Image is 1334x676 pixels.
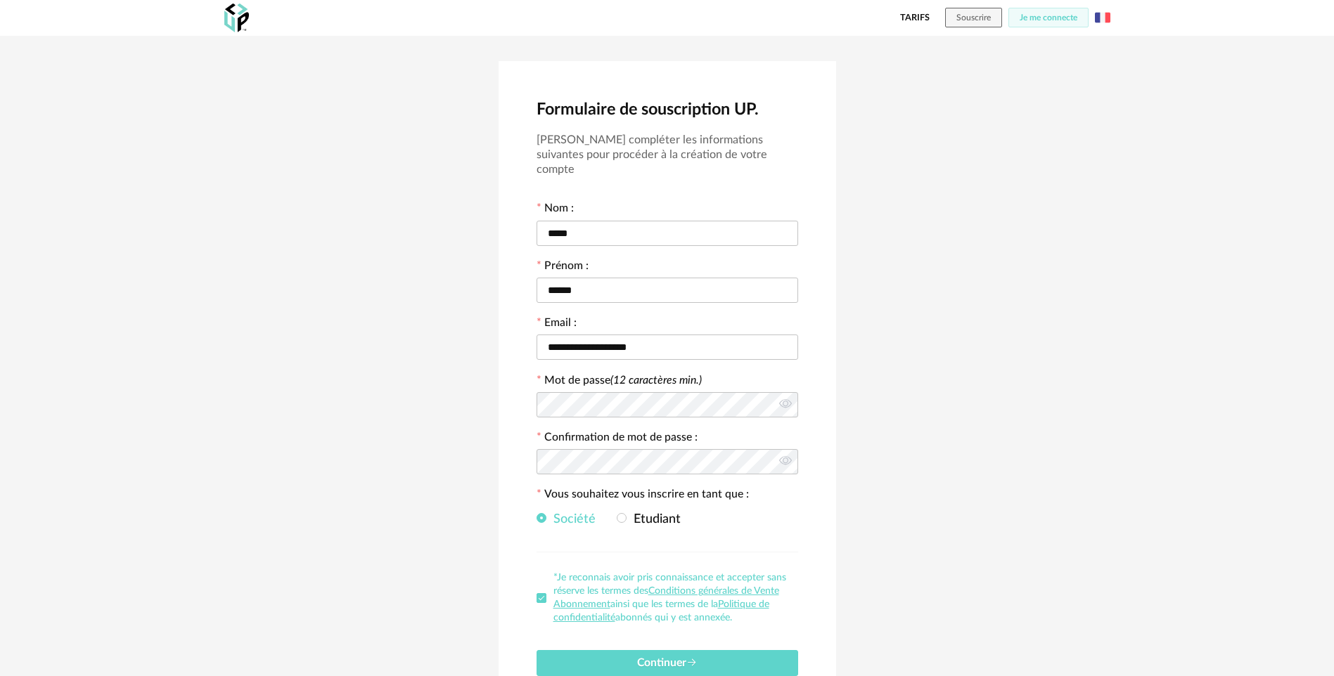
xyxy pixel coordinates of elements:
a: Tarifs [900,8,930,27]
button: Continuer [537,650,798,676]
span: *Je reconnais avoir pris connaissance et accepter sans réserve les termes des ainsi que les terme... [553,573,786,623]
label: Vous souhaitez vous inscrire en tant que : [537,489,749,503]
label: Confirmation de mot de passe : [537,432,698,446]
span: Etudiant [627,513,681,526]
a: Conditions générales de Vente Abonnement [553,586,779,609]
button: Je me connecte [1008,8,1089,27]
label: Nom : [537,203,574,217]
img: OXP [224,4,249,32]
i: (12 caractères min.) [610,375,702,386]
span: Je me connecte [1020,13,1077,22]
span: Souscrire [956,13,991,22]
label: Email : [537,318,577,332]
button: Souscrire [945,8,1002,27]
label: Mot de passe [544,375,702,386]
span: Continuer [637,657,698,668]
h3: [PERSON_NAME] compléter les informations suivantes pour procéder à la création de votre compte [537,133,798,177]
label: Prénom : [537,261,589,275]
h2: Formulaire de souscription UP. [537,99,798,120]
img: fr [1095,10,1110,25]
span: Société [546,513,596,526]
